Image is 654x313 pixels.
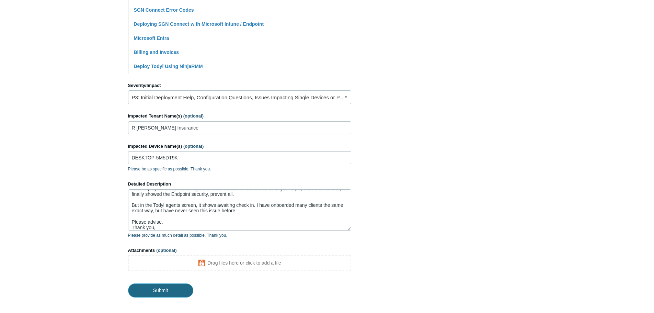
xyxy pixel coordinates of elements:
label: Attachments [128,247,351,254]
a: Deploy Todyl Using NinjaRMM [134,64,203,69]
p: Please be as specific as possible. Thank you. [128,166,351,172]
span: (optional) [183,144,204,149]
a: P3: Initial Deployment Help, Configuration Questions, Issues Impacting Single Devices or Past Out... [128,90,351,104]
a: Microsoft Entra [134,35,169,41]
label: Severity/Impact [128,82,351,89]
label: Detailed Description [128,181,351,188]
p: Please provide as much detail as possible. Thank you. [128,232,351,238]
a: SGN Connect Error Codes [134,7,194,13]
input: Submit [128,283,193,297]
a: Deploying SGN Connect with Microsoft Intune / Endpoint [134,21,264,27]
label: Impacted Device Name(s) [128,143,351,150]
span: (optional) [156,248,176,253]
label: Impacted Tenant Name(s) [128,113,351,120]
a: Billing and Invoices [134,49,179,55]
span: (optional) [183,113,204,119]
